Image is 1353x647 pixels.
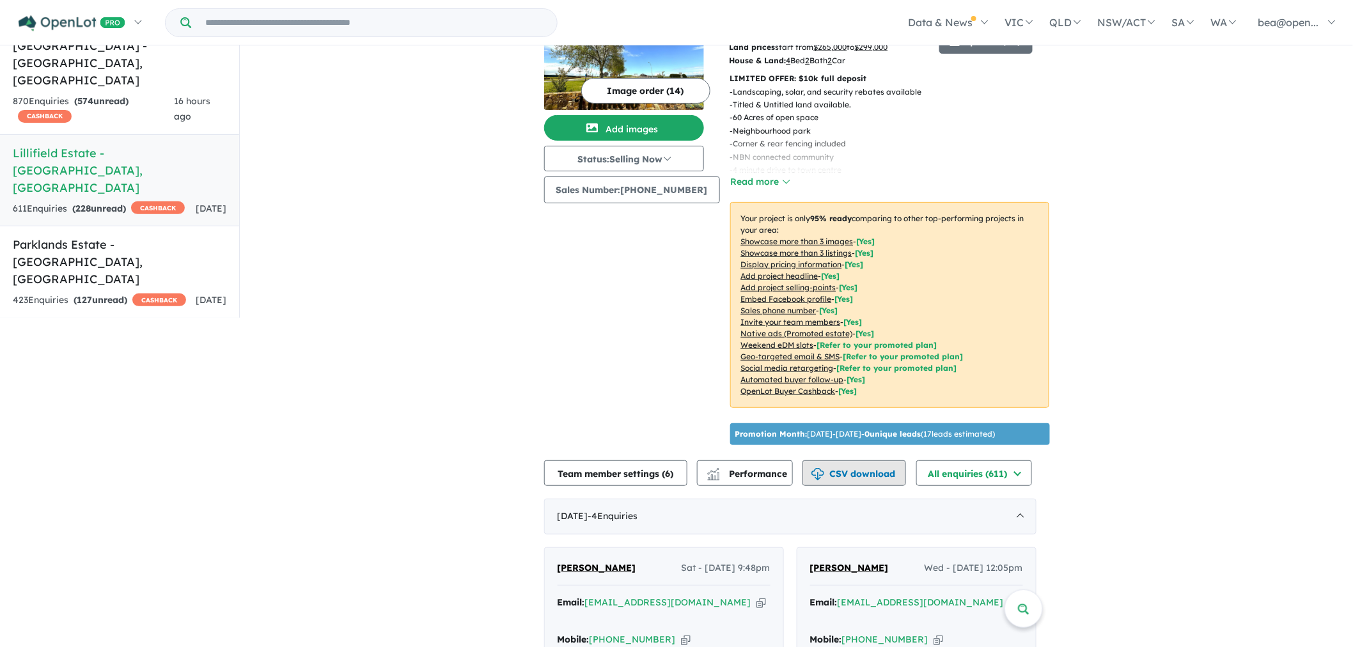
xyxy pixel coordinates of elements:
button: CSV download [802,460,906,486]
input: Try estate name, suburb, builder or developer [194,9,554,36]
span: CASHBACK [18,110,72,123]
span: 6 [665,468,670,479]
u: Social media retargeting [741,363,834,373]
span: [ Yes ] [845,260,864,269]
a: [PHONE_NUMBER] [842,634,928,645]
span: [Yes] [847,375,866,384]
img: download icon [811,468,824,481]
b: Promotion Month: [735,429,808,439]
strong: ( unread) [74,95,129,107]
img: Openlot PRO Logo White [19,15,125,31]
a: [PHONE_NUMBER] [590,634,676,645]
span: [ Yes ] [822,271,840,281]
a: [EMAIL_ADDRESS][DOMAIN_NAME] [585,596,751,608]
img: bar-chart.svg [707,472,720,480]
span: 228 [75,203,91,214]
a: [PERSON_NAME] [810,561,889,576]
a: [PERSON_NAME] [558,561,636,576]
span: to [847,42,888,52]
img: Lillifield Estate - Warragul [544,14,704,110]
span: bea@open... [1258,16,1319,29]
u: Display pricing information [741,260,842,269]
div: 423 Enquir ies [13,293,186,308]
span: - 4 Enquir ies [588,510,638,522]
span: [ Yes ] [840,283,858,292]
button: Copy [934,633,943,646]
strong: ( unread) [72,203,126,214]
u: 2 [806,56,810,65]
span: [Yes] [839,386,857,396]
span: [ Yes ] [835,294,854,304]
button: All enquiries (611) [916,460,1032,486]
button: Sales Number:[PHONE_NUMBER] [544,176,720,203]
h5: Parklands Estate - [GEOGRAPHIC_DATA] , [GEOGRAPHIC_DATA] [13,236,226,288]
span: CASHBACK [131,201,185,214]
u: Add project selling-points [741,283,836,292]
u: $ 299,000 [855,42,888,52]
u: Native ads (Promoted estate) [741,329,853,338]
p: - Landscaping, solar, and security rebates available [730,86,1060,98]
span: CASHBACK [132,293,186,306]
u: Sales phone number [741,306,817,315]
p: start from [730,41,930,54]
u: OpenLot Buyer Cashback [741,386,836,396]
strong: Email: [810,596,838,608]
button: Read more [730,175,790,189]
p: - Corner & rear fencing included [730,137,1060,150]
span: [ Yes ] [820,306,838,315]
button: Image order (14) [581,78,710,104]
img: line-chart.svg [707,468,719,475]
strong: Mobile: [558,634,590,645]
b: 95 % ready [811,214,852,223]
button: Add images [544,115,704,141]
span: [Refer to your promoted plan] [817,340,937,350]
div: [DATE] [544,499,1036,534]
p: - 4 minute drive to town centre [730,164,1060,176]
div: 870 Enquir ies [13,94,175,125]
h5: [GEOGRAPHIC_DATA] - [GEOGRAPHIC_DATA] , [GEOGRAPHIC_DATA] [13,37,226,89]
span: Wed - [DATE] 12:05pm [925,561,1023,576]
u: Showcase more than 3 images [741,237,854,246]
u: Geo-targeted email & SMS [741,352,840,361]
span: 127 [77,294,92,306]
span: 574 [77,95,93,107]
p: [DATE] - [DATE] - ( 17 leads estimated) [735,428,996,440]
u: Embed Facebook profile [741,294,832,304]
span: [PERSON_NAME] [810,562,889,573]
p: - Titled & Untitled land available. [730,98,1060,111]
strong: ( unread) [74,294,127,306]
button: Team member settings (6) [544,460,687,486]
u: 2 [828,56,833,65]
span: [PERSON_NAME] [558,562,636,573]
strong: Email: [558,596,585,608]
strong: Mobile: [810,634,842,645]
p: LIMITED OFFER: $10k full deposit [730,72,1049,85]
button: Status:Selling Now [544,146,704,171]
u: $ 265,000 [814,42,847,52]
p: Bed Bath Car [730,54,930,67]
button: Performance [697,460,793,486]
span: [Refer to your promoted plan] [843,352,964,361]
b: 0 unique leads [865,429,921,439]
h5: Lillifield Estate - [GEOGRAPHIC_DATA] , [GEOGRAPHIC_DATA] [13,144,226,196]
button: Copy [681,633,691,646]
u: Invite your team members [741,317,841,327]
span: [Yes] [856,329,875,338]
span: [ Yes ] [856,248,874,258]
u: Add project headline [741,271,818,281]
button: Copy [756,596,766,609]
p: Your project is only comparing to other top-performing projects in your area: - - - - - - - - - -... [730,202,1049,408]
span: Performance [709,468,788,479]
u: Automated buyer follow-up [741,375,844,384]
p: - 60 Acres of open space [730,111,1060,124]
p: - Neighbourhood park [730,125,1060,137]
span: [ Yes ] [844,317,863,327]
span: [DATE] [196,203,226,214]
p: - NBN connected community [730,151,1060,164]
span: [ Yes ] [857,237,875,246]
b: Land prices [730,42,776,52]
div: 611 Enquir ies [13,201,185,217]
u: 4 [786,56,791,65]
span: [Refer to your promoted plan] [837,363,957,373]
span: Sat - [DATE] 9:48pm [682,561,770,576]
